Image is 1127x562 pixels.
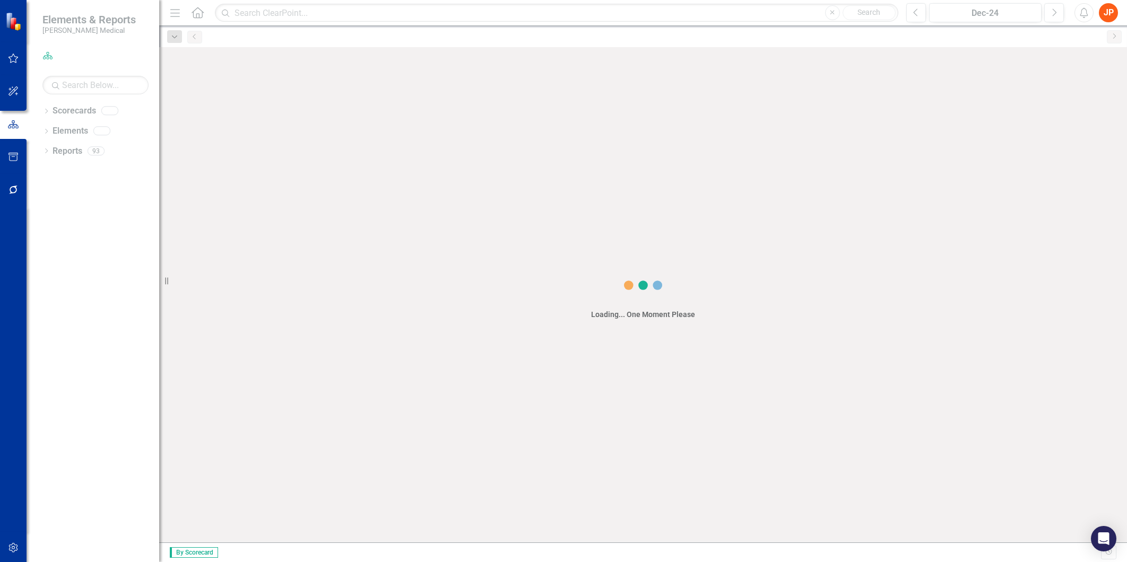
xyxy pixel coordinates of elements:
[53,125,88,137] a: Elements
[53,105,96,117] a: Scorecards
[170,547,218,558] span: By Scorecard
[88,146,105,155] div: 93
[42,26,136,34] small: [PERSON_NAME] Medical
[857,8,880,16] span: Search
[933,7,1038,20] div: Dec-24
[42,13,136,26] span: Elements & Reports
[1091,526,1116,551] div: Open Intercom Messenger
[843,5,896,20] button: Search
[53,145,82,157] a: Reports
[42,76,149,94] input: Search Below...
[591,309,695,320] div: Loading... One Moment Please
[1099,3,1118,22] button: JP
[215,4,898,22] input: Search ClearPoint...
[929,3,1042,22] button: Dec-24
[5,11,24,31] img: ClearPoint Strategy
